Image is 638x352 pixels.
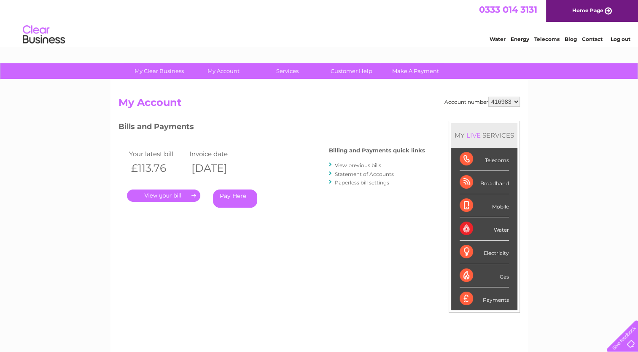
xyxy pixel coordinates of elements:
a: Paperless bill settings [335,179,389,186]
div: MY SERVICES [451,123,517,147]
a: Water [490,36,506,42]
a: Pay Here [213,190,257,208]
th: £113.76 [127,160,188,177]
a: Blog [565,36,577,42]
div: LIVE [465,131,482,139]
div: Broadband [460,171,509,194]
div: Mobile [460,194,509,217]
a: Statement of Accounts [335,171,394,177]
a: 0333 014 3131 [479,4,537,15]
a: Make A Payment [381,63,450,79]
h3: Bills and Payments [118,121,425,135]
div: Telecoms [460,148,509,171]
a: Telecoms [534,36,560,42]
div: Gas [460,264,509,287]
a: Energy [511,36,529,42]
div: Account number [444,97,520,107]
a: My Account [188,63,258,79]
td: Your latest bill [127,148,188,160]
a: My Clear Business [124,63,194,79]
div: Electricity [460,241,509,264]
a: Contact [582,36,603,42]
a: . [127,190,200,202]
a: Customer Help [317,63,386,79]
h2: My Account [118,97,520,113]
a: Services [253,63,322,79]
td: Invoice date [187,148,248,160]
a: Log out [610,36,630,42]
th: [DATE] [187,160,248,177]
div: Clear Business is a trading name of Verastar Limited (registered in [GEOGRAPHIC_DATA] No. 3667643... [120,5,519,41]
div: Water [460,217,509,241]
img: logo.png [22,22,65,48]
a: View previous bills [335,162,381,168]
div: Payments [460,287,509,310]
h4: Billing and Payments quick links [329,147,425,154]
